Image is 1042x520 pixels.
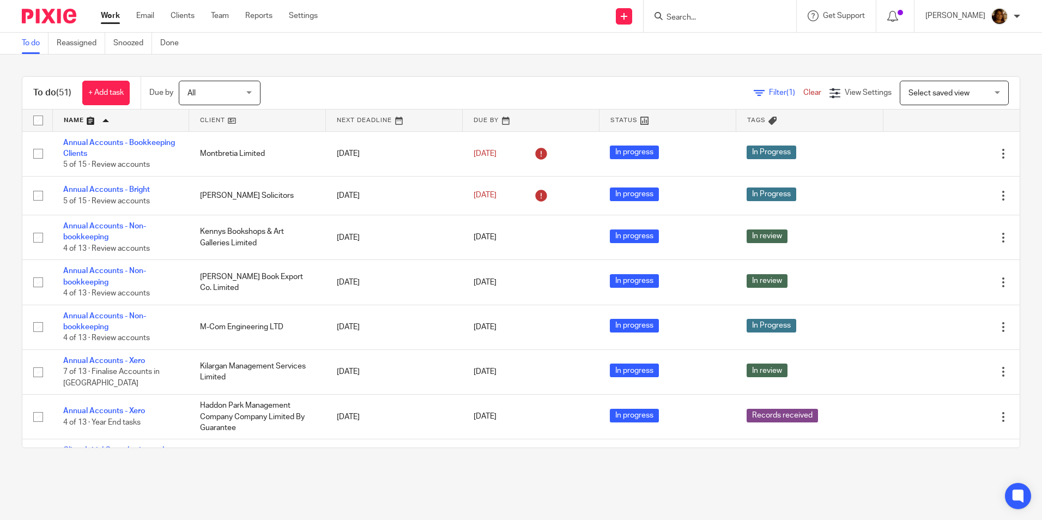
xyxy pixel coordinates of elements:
span: In progress [610,146,659,159]
span: [DATE] [474,413,496,421]
td: [PERSON_NAME] Solicitors [189,176,326,215]
span: In Progress [747,188,796,201]
span: 4 of 13 · Year End tasks [63,419,141,426]
span: In progress [610,319,659,332]
a: Reassigned [57,33,105,54]
span: 7 of 13 · Finalise Accounts in [GEOGRAPHIC_DATA] [63,368,160,387]
td: [PERSON_NAME] [189,439,326,495]
span: In Progress [747,319,796,332]
span: Records received [747,409,818,422]
td: [DATE] [326,305,463,349]
td: [DATE] [326,395,463,439]
span: [DATE] [474,368,496,376]
a: Annual Accounts - Bright [63,186,150,194]
td: [DATE] [326,349,463,394]
h1: To do [33,87,71,99]
a: Team [211,10,229,21]
span: In progress [610,364,659,377]
td: [DATE] [326,131,463,176]
span: In progress [610,274,659,288]
span: [DATE] [474,323,496,331]
img: Pixie [22,9,76,23]
a: To do [22,33,49,54]
a: Clients [171,10,195,21]
input: Search [665,13,764,23]
span: Filter [769,89,803,96]
span: In review [747,274,787,288]
span: (1) [786,89,795,96]
img: Arvinder.jpeg [991,8,1008,25]
span: 5 of 15 · Review accounts [63,161,150,168]
a: Email [136,10,154,21]
span: 4 of 13 · Review accounts [63,245,150,252]
a: Snoozed [113,33,152,54]
a: Annual Accounts - Non-bookkeeping [63,312,146,331]
td: [DATE] [326,176,463,215]
td: [PERSON_NAME] Book Export Co. Limited [189,260,326,305]
p: [PERSON_NAME] [925,10,985,21]
span: In Progress [747,146,796,159]
td: M-Com Engineering LTD [189,305,326,349]
span: [DATE] [474,150,496,158]
span: 4 of 13 · Review accounts [63,334,150,342]
span: [DATE] [474,279,496,286]
a: Annual Accounts - Xero [63,407,145,415]
td: Kilargan Management Services Limited [189,349,326,394]
p: Due by [149,87,173,98]
span: 4 of 13 · Review accounts [63,289,150,297]
td: [DATE] [326,215,463,260]
span: [DATE] [474,192,496,199]
span: In review [747,229,787,243]
span: In progress [610,409,659,422]
td: Haddon Park Management Company Company Limited By Guarantee [189,395,326,439]
span: View Settings [845,89,892,96]
span: Get Support [823,12,865,20]
a: Clear [803,89,821,96]
a: + Add task [82,81,130,105]
a: Annual Accounts - Bookkeeping Clients [63,139,175,158]
a: Annual Accounts - Non-bookkeeping [63,267,146,286]
span: In progress [610,229,659,243]
a: Client Initial Consultation and Proposal [63,446,164,465]
a: Done [160,33,187,54]
span: Tags [747,117,766,123]
td: Kennys Bookshops & Art Galleries Limited [189,215,326,260]
td: Montbretia Limited [189,131,326,176]
a: Reports [245,10,272,21]
span: [DATE] [474,234,496,241]
a: Annual Accounts - Xero [63,357,145,365]
td: [DATE] [326,439,463,495]
a: Settings [289,10,318,21]
span: Select saved view [908,89,970,97]
td: [DATE] [326,260,463,305]
span: In review [747,364,787,377]
span: 5 of 15 · Review accounts [63,197,150,205]
a: Annual Accounts - Non-bookkeeping [63,222,146,241]
span: (51) [56,88,71,97]
span: All [187,89,196,97]
a: Work [101,10,120,21]
span: In progress [610,188,659,201]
